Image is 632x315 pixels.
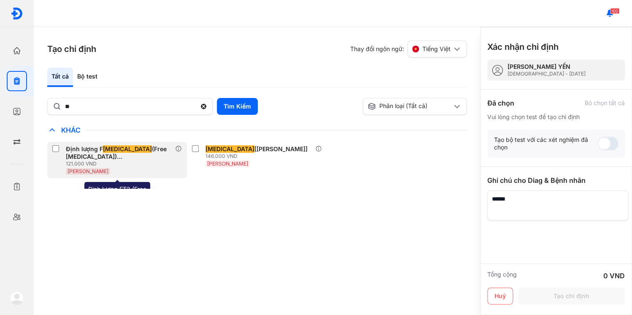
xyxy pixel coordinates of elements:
div: Vui lòng chọn test để tạo chỉ định [487,113,625,121]
img: logo [10,291,24,305]
span: 102 [610,8,619,14]
span: Khác [57,126,85,134]
div: Thay đổi ngôn ngữ: [350,41,467,57]
div: Ghi chú cho Diag & Bệnh nhân [487,175,625,185]
div: Đã chọn [487,98,514,108]
div: 0 VND [603,271,625,281]
div: [DEMOGRAPHIC_DATA] - [DATE] [508,71,586,77]
span: [PERSON_NAME] [207,160,248,167]
div: Tạo bộ test với các xét nghiệm đã chọn [494,136,598,151]
div: Định lượng F (Free [MEDICAL_DATA]) [[PERSON_NAME]]* [66,145,172,160]
span: [MEDICAL_DATA] [205,145,254,153]
button: Tạo chỉ định [518,288,625,304]
img: logo [11,7,23,20]
button: Tìm Kiếm [217,98,258,115]
div: Bộ test [73,68,102,87]
span: [PERSON_NAME] [68,168,108,174]
div: Tất cả [47,68,73,87]
div: 146.000 VND [205,153,311,160]
div: Bỏ chọn tất cả [585,99,625,107]
span: Tiếng Việt [422,45,451,53]
h3: Tạo chỉ định [47,43,96,55]
span: [MEDICAL_DATA] [103,145,152,153]
div: Phân loại (Tất cả) [367,102,452,111]
div: [[PERSON_NAME]] [205,145,308,153]
div: 121.000 VND [66,160,175,167]
div: [PERSON_NAME] YẾN [508,63,586,71]
button: Huỷ [487,288,513,304]
h3: Xác nhận chỉ định [487,41,559,53]
div: Tổng cộng [487,271,517,281]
